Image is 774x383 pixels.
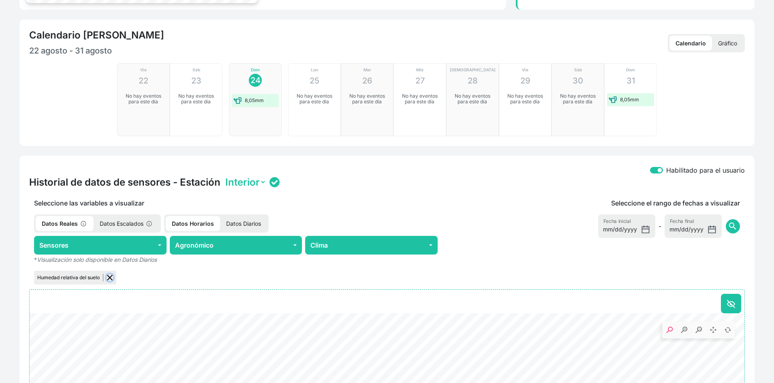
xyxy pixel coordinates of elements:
p: Mar [363,67,371,73]
p: Datos Horarios [166,216,220,231]
p: 22 agosto - 31 agosto [29,45,387,57]
span: search [728,221,738,231]
g: Zoom [667,327,674,333]
p: 28 [468,75,478,87]
p: 22 [139,75,148,87]
p: Lun [311,67,318,73]
p: No hay eventos para este día [452,93,493,105]
button: Agronómico [170,236,302,255]
g: Pan [711,327,718,333]
img: water-event [233,96,242,105]
p: No hay eventos para este día [399,93,440,105]
p: Dom [251,67,260,73]
em: Visualización solo disponible en Datos Diarios [37,256,157,263]
p: 24 [250,74,261,86]
label: Habilitado para el usuario [666,165,745,175]
p: No hay eventos para este día [346,93,388,105]
p: Vie [522,67,528,73]
p: No hay eventos para este día [505,93,546,105]
g: Zoom out [697,327,703,333]
button: search [726,219,740,233]
p: No hay eventos para este día [175,93,217,105]
select: Station selector [224,176,266,188]
p: No hay eventos para este día [557,93,599,105]
p: Datos Diarios [220,216,267,231]
h4: Calendario [PERSON_NAME] [29,29,164,41]
p: [DEMOGRAPHIC_DATA] [450,67,496,73]
button: Ocultar todo [721,294,741,313]
p: 31 [626,75,635,87]
p: 8,05mm [245,98,264,103]
img: water-event [609,96,617,104]
p: Sáb [574,67,582,73]
g: Zoom in [682,327,688,333]
p: 30 [573,75,583,87]
button: Clima [305,236,438,255]
p: Calendario [669,36,712,51]
p: Gráfico [712,36,743,51]
p: 25 [310,75,319,87]
p: Mié [416,67,423,73]
img: status [269,177,280,187]
p: 26 [362,75,372,87]
p: 8,05mm [620,97,639,103]
span: - [659,221,661,231]
p: Humedad relativa del suelo [37,274,103,281]
p: 29 [520,75,530,87]
p: 27 [415,75,425,87]
p: 23 [191,75,201,87]
p: Vie [140,67,147,73]
g: Reset [726,327,732,333]
p: No hay eventos para este día [123,93,164,105]
p: Datos Escalados [94,216,159,231]
p: Datos Reales [36,216,94,231]
p: No hay eventos para este día [294,93,335,105]
button: Sensores [34,236,167,255]
p: Dom [626,67,635,73]
h4: Historial de datos de sensores - Estación [29,176,220,188]
p: Sáb [192,67,200,73]
p: Seleccione las variables a visualizar [29,198,443,208]
p: Seleccione el rango de fechas a visualizar [611,198,740,208]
